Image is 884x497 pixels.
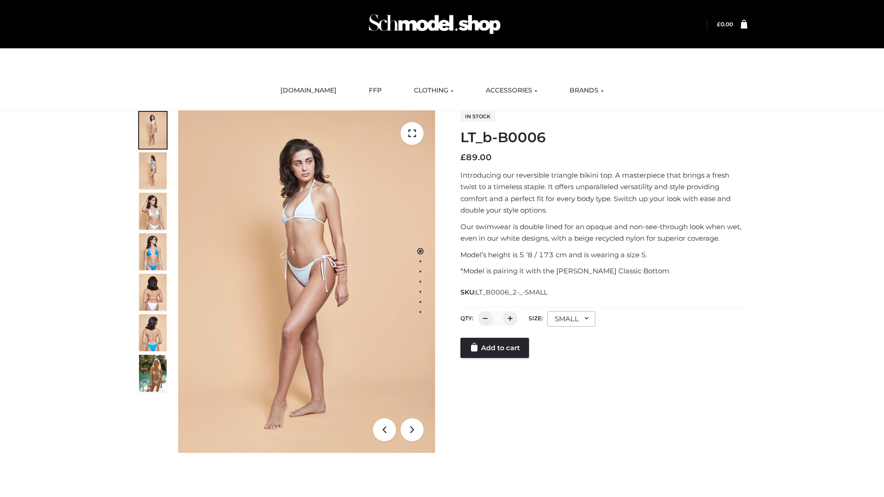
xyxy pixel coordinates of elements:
img: ArielClassicBikiniTop_CloudNine_AzureSky_OW114ECO_2-scaled.jpg [139,152,167,189]
p: Our swimwear is double lined for an opaque and non-see-through look when wet, even in our white d... [460,221,747,244]
h1: LT_b-B0006 [460,129,747,146]
span: In stock [460,111,495,122]
span: LT_B0006_2-_-SMALL [476,288,547,296]
img: ArielClassicBikiniTop_CloudNine_AzureSky_OW114ECO_1 [178,110,435,453]
img: ArielClassicBikiniTop_CloudNine_AzureSky_OW114ECO_1-scaled.jpg [139,112,167,149]
a: £0.00 [717,21,733,28]
a: ACCESSORIES [479,81,544,101]
span: £ [460,152,466,162]
p: Introducing our reversible triangle bikini top. A masterpiece that brings a fresh twist to a time... [460,169,747,216]
bdi: 0.00 [717,21,733,28]
a: FFP [362,81,389,101]
bdi: 89.00 [460,152,492,162]
p: Model’s height is 5 ‘8 / 173 cm and is wearing a size S. [460,249,747,261]
span: £ [717,21,721,28]
a: [DOMAIN_NAME] [273,81,343,101]
img: Arieltop_CloudNine_AzureSky2.jpg [139,355,167,392]
img: ArielClassicBikiniTop_CloudNine_AzureSky_OW114ECO_8-scaled.jpg [139,314,167,351]
img: ArielClassicBikiniTop_CloudNine_AzureSky_OW114ECO_7-scaled.jpg [139,274,167,311]
a: CLOTHING [407,81,460,101]
span: SKU: [460,287,548,298]
a: BRANDS [563,81,611,101]
img: Schmodel Admin 964 [366,6,504,42]
a: Add to cart [460,338,529,358]
label: Size: [529,315,543,322]
label: QTY: [460,315,473,322]
img: ArielClassicBikiniTop_CloudNine_AzureSky_OW114ECO_3-scaled.jpg [139,193,167,230]
img: ArielClassicBikiniTop_CloudNine_AzureSky_OW114ECO_4-scaled.jpg [139,233,167,270]
p: *Model is pairing it with the [PERSON_NAME] Classic Bottom [460,265,747,277]
div: SMALL [547,311,595,327]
